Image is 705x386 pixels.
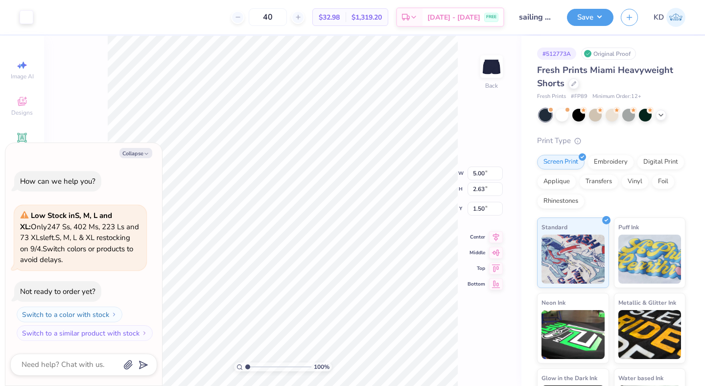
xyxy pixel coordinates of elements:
[587,155,634,169] div: Embroidery
[319,12,340,23] span: $32.98
[621,174,649,189] div: Vinyl
[537,135,685,146] div: Print Type
[468,281,485,288] span: Bottom
[11,109,33,117] span: Designs
[618,373,663,383] span: Water based Ink
[654,12,664,23] span: KD
[20,176,95,186] div: How can we help you?
[20,211,112,232] strong: Low Stock in S, M, L and XL :
[652,174,675,189] div: Foil
[537,48,576,60] div: # 512773A
[11,72,34,80] span: Image AI
[541,373,597,383] span: Glow in the Dark Ink
[352,12,382,23] span: $1,319.20
[249,8,287,26] input: – –
[537,64,673,89] span: Fresh Prints Miami Heavyweight Shorts
[618,222,639,232] span: Puff Ink
[17,307,122,322] button: Switch to a color with stock
[537,194,585,209] div: Rhinestones
[579,174,618,189] div: Transfers
[427,12,480,23] span: [DATE] - [DATE]
[468,234,485,241] span: Center
[512,7,560,27] input: Untitled Design
[618,235,681,284] img: Puff Ink
[111,312,117,317] img: Switch to a color with stock
[541,297,565,308] span: Neon Ink
[485,81,498,90] div: Back
[486,14,496,21] span: FREE
[17,325,153,341] button: Switch to a similar product with stock
[119,148,152,158] button: Collapse
[571,93,587,101] span: # FP89
[20,211,139,265] span: Only 247 Ss, 402 Ms, 223 Ls and 73 XLs left. S, M, L & XL restocking on 9/4. Switch colors or pro...
[541,310,605,359] img: Neon Ink
[314,362,329,371] span: 100 %
[537,174,576,189] div: Applique
[618,310,681,359] img: Metallic & Glitter Ink
[567,9,613,26] button: Save
[637,155,684,169] div: Digital Print
[666,8,685,27] img: Kimmy Duong
[537,93,566,101] span: Fresh Prints
[537,155,585,169] div: Screen Print
[592,93,641,101] span: Minimum Order: 12 +
[581,48,636,60] div: Original Proof
[618,297,676,308] span: Metallic & Glitter Ink
[482,57,501,76] img: Back
[20,287,95,296] div: Not ready to order yet?
[541,222,567,232] span: Standard
[654,8,685,27] a: KD
[541,235,605,284] img: Standard
[468,249,485,256] span: Middle
[141,330,147,336] img: Switch to a similar product with stock
[468,265,485,272] span: Top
